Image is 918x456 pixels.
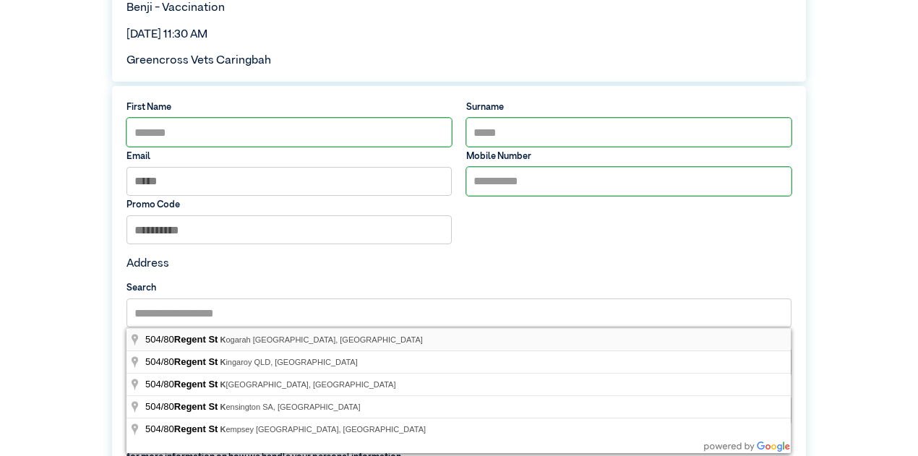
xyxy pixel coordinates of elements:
[126,100,452,114] label: First Name
[126,198,452,212] label: Promo Code
[220,380,395,389] span: [GEOGRAPHIC_DATA], [GEOGRAPHIC_DATA]
[145,356,220,367] span: 504/80
[220,358,357,366] span: ingaroy QLD, [GEOGRAPHIC_DATA]
[174,334,218,345] span: Regent St
[220,403,360,411] span: ensington SA, [GEOGRAPHIC_DATA]
[126,298,792,327] input: Search by Suburb
[220,358,226,366] span: K
[220,403,226,411] span: K
[466,100,792,114] label: Surname
[174,356,218,367] span: Regent St
[174,401,218,412] span: Regent St
[174,379,218,390] span: Regent St
[145,334,220,345] span: 504/80
[220,380,226,389] span: K
[220,425,226,434] span: K
[126,2,225,14] span: Benji - Vaccination
[220,425,426,434] span: empsey [GEOGRAPHIC_DATA], [GEOGRAPHIC_DATA]
[145,401,220,412] span: 504/80
[174,423,218,434] span: Regent St
[145,423,220,434] span: 504/80
[126,281,792,295] label: Search
[145,379,220,390] span: 504/80
[220,335,422,344] span: ogarah [GEOGRAPHIC_DATA], [GEOGRAPHIC_DATA]
[126,55,271,66] span: Greencross Vets Caringbah
[126,257,792,271] h4: Address
[220,335,226,344] span: K
[126,29,207,40] span: [DATE] 11:30 AM
[126,150,452,163] label: Email
[466,150,792,163] label: Mobile Number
